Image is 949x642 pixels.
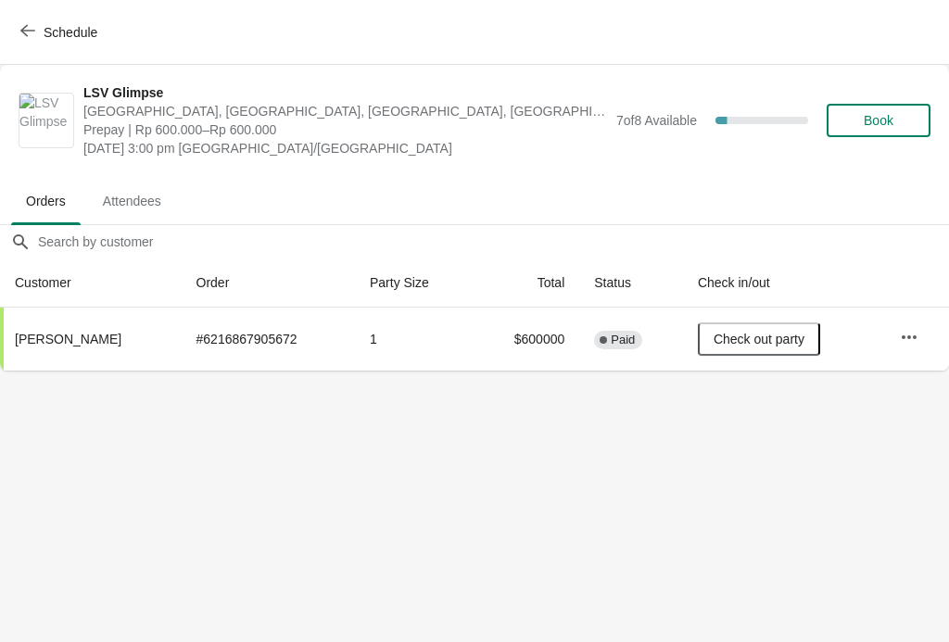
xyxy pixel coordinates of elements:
[683,258,885,308] th: Check in/out
[83,120,607,139] span: Prepay | Rp 600.000–Rp 600.000
[182,258,355,308] th: Order
[83,139,607,157] span: [DATE] 3:00 pm [GEOGRAPHIC_DATA]/[GEOGRAPHIC_DATA]
[714,332,804,346] span: Check out party
[355,258,473,308] th: Party Size
[19,94,73,147] img: LSV Glimpse
[37,225,949,258] input: Search by customer
[11,184,81,218] span: Orders
[83,83,607,102] span: LSV Glimpse
[611,333,635,347] span: Paid
[616,113,697,128] span: 7 of 8 Available
[15,332,121,346] span: [PERSON_NAME]
[579,258,683,308] th: Status
[44,25,97,40] span: Schedule
[827,104,930,137] button: Book
[473,258,579,308] th: Total
[473,308,579,371] td: $600000
[864,113,893,128] span: Book
[88,184,176,218] span: Attendees
[698,322,820,356] button: Check out party
[182,308,355,371] td: # 6216867905672
[9,16,112,49] button: Schedule
[83,102,607,120] span: [GEOGRAPHIC_DATA], [GEOGRAPHIC_DATA], [GEOGRAPHIC_DATA], [GEOGRAPHIC_DATA], [GEOGRAPHIC_DATA]
[355,308,473,371] td: 1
